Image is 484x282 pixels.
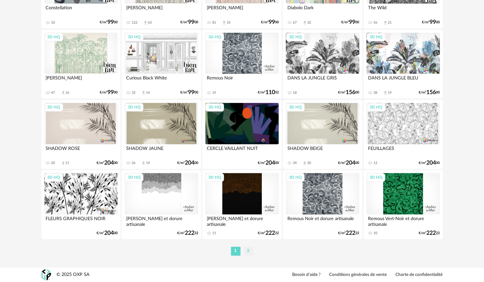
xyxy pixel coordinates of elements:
[430,20,436,25] span: 99
[107,90,114,95] span: 99
[104,161,114,165] span: 204
[329,272,387,278] a: Conditions générales de vente
[307,161,311,165] div: 20
[286,4,359,16] div: Diabolo Dark
[258,231,279,235] div: €/m² 22
[258,161,279,165] div: €/m² 00
[205,144,278,157] div: CERCLE VAILLANT NUIT
[383,20,388,25] span: Download icon
[212,231,216,235] div: 11
[205,4,278,16] div: [PERSON_NAME]
[367,173,385,182] div: 3D HQ
[388,91,392,95] div: 19
[346,90,356,95] span: 156
[51,91,55,95] div: 47
[419,90,440,95] div: €/m² 00
[100,90,118,95] div: €/m² 00
[125,4,198,16] div: [PERSON_NAME]
[212,91,216,95] div: 19
[231,247,241,256] li: 1
[177,161,198,165] div: €/m² 00
[427,231,436,235] span: 222
[202,30,281,99] a: 3D HQ Remous Noir 19 €/m²11052
[125,103,143,111] div: 3D HQ
[61,161,66,166] span: Download icon
[125,173,143,182] div: 3D HQ
[206,33,224,41] div: 3D HQ
[132,91,135,95] div: 32
[41,30,120,99] a: 3D HQ [PERSON_NAME] 47 Download icon 16 €/m²9900
[366,144,440,157] div: FEUILLAGES
[180,90,198,95] div: €/m² 00
[265,90,275,95] span: 110
[205,214,278,227] div: [PERSON_NAME] et dorure artisanale
[125,33,143,41] div: 3D HQ
[283,100,362,169] a: 3D HQ SHADOW BEIGE 34 Download icon 20 €/m²20400
[349,20,356,25] span: 99
[388,20,392,25] div: 21
[286,173,305,182] div: 3D HQ
[122,30,201,99] a: 3D HQ Curious Black White 32 Download icon 14 €/m²9900
[141,90,146,95] span: Download icon
[427,161,436,165] span: 204
[125,214,198,227] div: [PERSON_NAME] et dorure artisanale
[293,20,297,25] div: 67
[41,269,51,280] img: OXP
[227,20,230,25] div: 33
[338,161,359,165] div: €/m² 00
[143,20,148,25] span: Download icon
[107,20,114,25] span: 99
[286,144,359,157] div: SHADOW BEIGE
[41,170,120,239] a: 3D HQ FLEURS GRAPHIQUES NOIR €/m²20400
[373,161,377,165] div: 12
[293,272,321,278] a: Besoin d'aide ?
[132,20,137,25] div: 122
[302,20,307,25] span: Download icon
[141,161,146,166] span: Download icon
[45,103,63,111] div: 3D HQ
[212,20,216,25] div: 81
[293,161,297,165] div: 34
[222,20,227,25] span: Download icon
[364,30,443,99] a: 3D HQ DANS LA JUNGLE BLEU 38 Download icon 19 €/m²15600
[146,161,150,165] div: 14
[41,100,120,169] a: 3D HQ SHADOW ROSE 20 Download icon 11 €/m²20400
[422,20,440,25] div: €/m² 00
[185,231,194,235] span: 222
[383,90,388,95] span: Download icon
[45,33,63,41] div: 3D HQ
[286,214,359,227] div: Remous Noir et dorure artisanale
[97,231,118,235] div: €/m² 00
[427,90,436,95] span: 156
[302,161,307,166] span: Download icon
[419,161,440,165] div: €/m² 00
[122,100,201,169] a: 3D HQ SHADOW JAUNE 26 Download icon 14 €/m²20400
[283,30,362,99] a: 3D HQ DANS LA JUNGLE GRIS 18 €/m²15600
[364,170,443,239] a: 3D HQ Remous Vert-Noir et dorure artisanale 10 €/m²22222
[125,144,198,157] div: SHADOW JAUNE
[396,272,443,278] a: Charte de confidentialité
[44,74,118,86] div: [PERSON_NAME]
[132,161,135,165] div: 26
[293,91,297,95] div: 18
[205,74,278,86] div: Remous Noir
[185,161,194,165] span: 204
[51,20,55,25] div: 10
[44,214,118,227] div: FLEURS GRAPHIQUES NOIR
[373,91,377,95] div: 38
[338,231,359,235] div: €/m² 22
[180,20,198,25] div: €/m² 00
[97,161,118,165] div: €/m² 00
[61,90,66,95] span: Download icon
[258,90,279,95] div: €/m² 52
[206,173,224,182] div: 3D HQ
[202,170,281,239] a: 3D HQ [PERSON_NAME] et dorure artisanale 11 €/m²22222
[51,161,55,165] div: 20
[188,90,194,95] span: 99
[286,103,305,111] div: 3D HQ
[366,214,440,227] div: Remous Vert-Noir et dorure artisanale
[269,20,275,25] span: 99
[100,20,118,25] div: €/m² 00
[366,74,440,86] div: DANS LA JUNGLE BLEU
[66,91,69,95] div: 16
